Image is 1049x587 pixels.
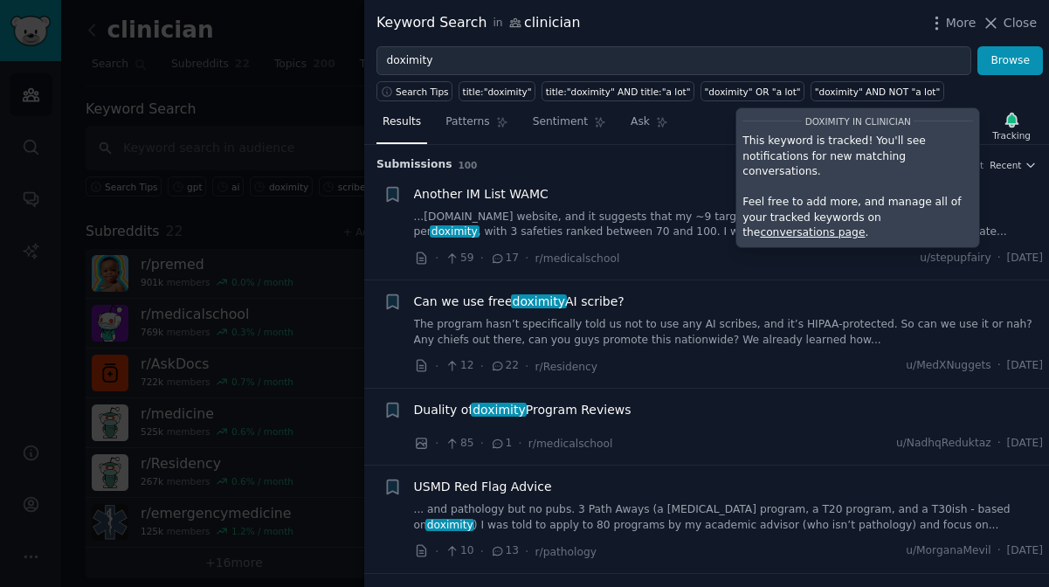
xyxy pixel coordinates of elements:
[414,502,1044,533] a: ... and pathology but no pubs. 3 Path Aways (a [MEDICAL_DATA] program, a T20 program, and a T30is...
[435,434,438,452] span: ·
[435,357,438,376] span: ·
[1007,543,1043,559] span: [DATE]
[445,358,473,374] span: 12
[997,436,1001,452] span: ·
[376,157,452,173] span: Submission s
[383,114,421,130] span: Results
[992,129,1031,142] div: Tracking
[705,86,801,98] div: "doximity" OR "a lot"
[445,543,473,559] span: 10
[928,14,977,32] button: More
[1007,251,1043,266] span: [DATE]
[527,108,612,144] a: Sentiment
[376,12,581,34] div: Keyword Search clinician
[1007,436,1043,452] span: [DATE]
[493,16,502,31] span: in
[425,519,474,531] span: doximity
[414,401,631,419] span: Duality of Program Reviews
[1004,14,1037,32] span: Close
[535,361,598,373] span: r/Residency
[439,108,514,144] a: Patterns
[533,114,588,130] span: Sentiment
[542,81,694,101] a: title:"doximity" AND title:"a lot"
[480,357,484,376] span: ·
[480,249,484,267] span: ·
[982,14,1037,32] button: Close
[376,81,452,101] button: Search Tips
[1007,358,1043,374] span: [DATE]
[414,401,631,419] a: Duality ofdoximityProgram Reviews
[445,114,489,130] span: Patterns
[445,436,473,452] span: 85
[414,210,1044,240] a: ...[DOMAIN_NAME] website, and it suggests that my ~9 targets are programs ranked between 20 and 5...
[742,134,973,180] p: This keyword is tracked! You'll see notifications for new matching conversations.
[742,195,973,241] p: Feel free to add more, and manage all of your tracked keywords on the .
[376,46,971,76] input: Try a keyword related to your business
[920,251,990,266] span: u/stepupfairy
[480,542,484,561] span: ·
[490,436,512,452] span: 1
[625,108,674,144] a: Ask
[815,86,941,98] div: "doximity" AND NOT "a lot"
[535,546,597,558] span: r/pathology
[997,543,1001,559] span: ·
[430,225,479,238] span: doximity
[459,160,478,170] span: 100
[811,81,944,101] a: "doximity" AND NOT "a lot"
[535,252,620,265] span: r/medicalschool
[906,358,990,374] span: u/MedXNuggets
[990,159,1037,171] button: Recent
[946,14,977,32] span: More
[435,542,438,561] span: ·
[480,434,484,452] span: ·
[896,436,991,452] span: u/NadhqReduktaz
[435,249,438,267] span: ·
[631,114,650,130] span: Ask
[997,251,1001,266] span: ·
[396,86,449,98] span: Search Tips
[414,185,549,204] a: Another IM List WAMC
[700,81,804,101] a: "doximity" OR "a lot"
[986,107,1037,144] button: Tracking
[414,478,552,496] a: USMD Red Flag Advice
[525,249,528,267] span: ·
[990,159,1021,171] span: Recent
[997,358,1001,374] span: ·
[490,358,519,374] span: 22
[459,81,535,101] a: title:"doximity"
[445,251,473,266] span: 59
[805,116,911,127] span: doximity in clinician
[414,293,625,311] a: Can we use freedoximityAI scribe?
[977,46,1043,76] button: Browse
[511,294,567,308] span: doximity
[518,434,521,452] span: ·
[906,543,991,559] span: u/MorganaMevil
[463,86,532,98] div: title:"doximity"
[525,357,528,376] span: ·
[528,438,613,450] span: r/medicalschool
[490,543,519,559] span: 13
[525,542,528,561] span: ·
[760,226,865,238] a: conversations page
[414,293,625,311] span: Can we use free AI scribe?
[414,317,1044,348] a: The program hasn’t specifically told us not to use any AI scribes, and it’s HIPAA-protected. So c...
[376,108,427,144] a: Results
[471,403,527,417] span: doximity
[490,251,519,266] span: 17
[546,86,691,98] div: title:"doximity" AND title:"a lot"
